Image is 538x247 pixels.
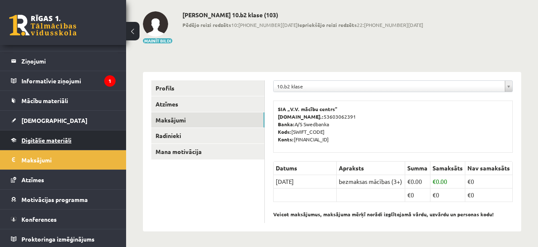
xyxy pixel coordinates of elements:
[278,128,291,135] b: Kods:
[433,178,436,185] span: €
[465,175,513,189] td: €0
[430,162,465,175] th: Samaksāts
[11,170,116,189] a: Atzīmes
[21,117,87,124] span: [DEMOGRAPHIC_DATA]
[277,81,501,92] span: 10.b2 klase
[21,97,68,104] span: Mācību materiāli
[143,38,172,43] button: Mainīt bildi
[273,211,494,218] b: Veicot maksājumus, maksājuma mērķī norādi izglītojamā vārdu, uzvārdu un personas kodu!
[430,175,465,189] td: 0.00
[143,11,168,37] img: Haralds Romanovskis
[337,162,405,175] th: Apraksts
[407,178,411,185] span: €
[104,75,116,87] i: 1
[21,235,95,243] span: Proktoringa izmēģinājums
[151,96,264,112] a: Atzīmes
[151,128,264,143] a: Radinieki
[11,71,116,90] a: Informatīvie ziņojumi1
[11,210,116,229] a: Konferences
[21,71,116,90] legend: Informatīvie ziņojumi
[274,81,512,92] a: 10.b2 klase
[9,15,76,36] a: Rīgas 1. Tālmācības vidusskola
[278,106,338,112] b: SIA „V.V. mācību centrs”
[278,136,294,143] b: Konts:
[151,80,264,96] a: Profils
[21,136,71,144] span: Digitālie materiāli
[337,175,405,189] td: bezmaksas mācības (3+)
[298,21,357,28] b: Iepriekšējo reizi redzēts
[21,176,44,183] span: Atzīmes
[11,130,116,150] a: Digitālie materiāli
[430,189,465,202] td: €0
[182,21,423,29] span: 10:[PHONE_NUMBER][DATE] 22:[PHONE_NUMBER][DATE]
[274,175,337,189] td: [DATE]
[405,175,430,189] td: 0.00
[21,215,57,223] span: Konferences
[11,111,116,130] a: [DEMOGRAPHIC_DATA]
[278,113,324,120] b: [DOMAIN_NAME].:
[21,150,116,170] legend: Maksājumi
[21,196,88,203] span: Motivācijas programma
[182,11,423,19] h2: [PERSON_NAME] 10.b2 klase (103)
[405,162,430,175] th: Summa
[405,189,430,202] td: €0
[11,51,116,71] a: Ziņojumi
[274,162,337,175] th: Datums
[151,112,264,128] a: Maksājumi
[11,190,116,209] a: Motivācijas programma
[278,121,295,127] b: Banka:
[278,105,508,143] p: 53603062391 A/S Swedbanka [SWIFT_CODE] [FINANCIAL_ID]
[465,162,513,175] th: Nav samaksāts
[11,91,116,110] a: Mācību materiāli
[182,21,231,28] b: Pēdējo reizi redzēts
[11,150,116,170] a: Maksājumi
[151,144,264,159] a: Mana motivācija
[465,189,513,202] td: €0
[21,51,116,71] legend: Ziņojumi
